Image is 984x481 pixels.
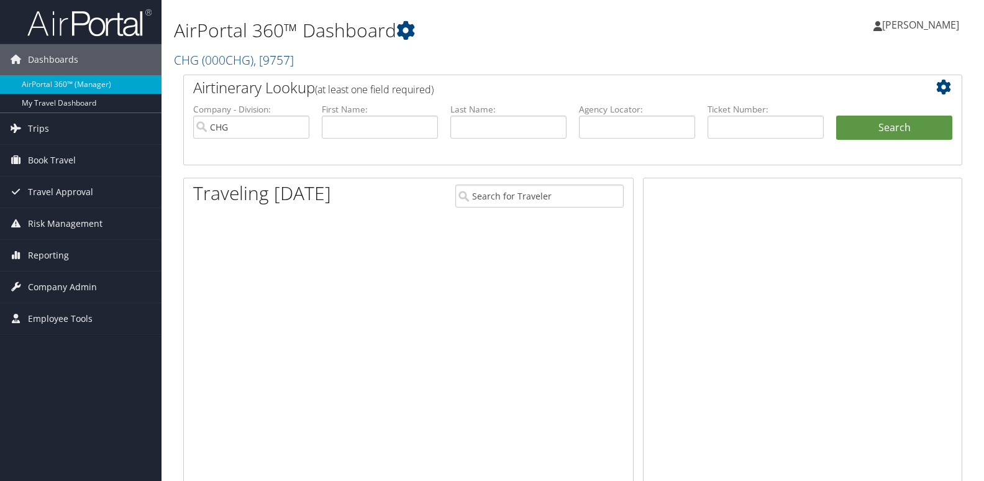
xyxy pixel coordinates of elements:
span: [PERSON_NAME] [882,18,959,32]
label: Ticket Number: [708,103,824,116]
h1: AirPortal 360™ Dashboard [174,17,706,44]
img: airportal-logo.png [27,8,152,37]
span: Risk Management [28,208,102,239]
span: Company Admin [28,272,97,303]
button: Search [836,116,952,140]
label: First Name: [322,103,438,116]
h2: Airtinerary Lookup [193,77,888,98]
span: , [ 9757 ] [253,52,294,68]
h1: Traveling [DATE] [193,180,331,206]
a: [PERSON_NAME] [873,6,972,44]
label: Company - Division: [193,103,309,116]
span: Employee Tools [28,303,93,334]
label: Agency Locator: [579,103,695,116]
span: Travel Approval [28,176,93,208]
span: ( 000CHG ) [202,52,253,68]
span: Dashboards [28,44,78,75]
input: Search for Traveler [455,185,624,208]
span: Book Travel [28,145,76,176]
span: Trips [28,113,49,144]
a: CHG [174,52,294,68]
label: Last Name: [450,103,567,116]
span: (at least one field required) [315,83,434,96]
span: Reporting [28,240,69,271]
